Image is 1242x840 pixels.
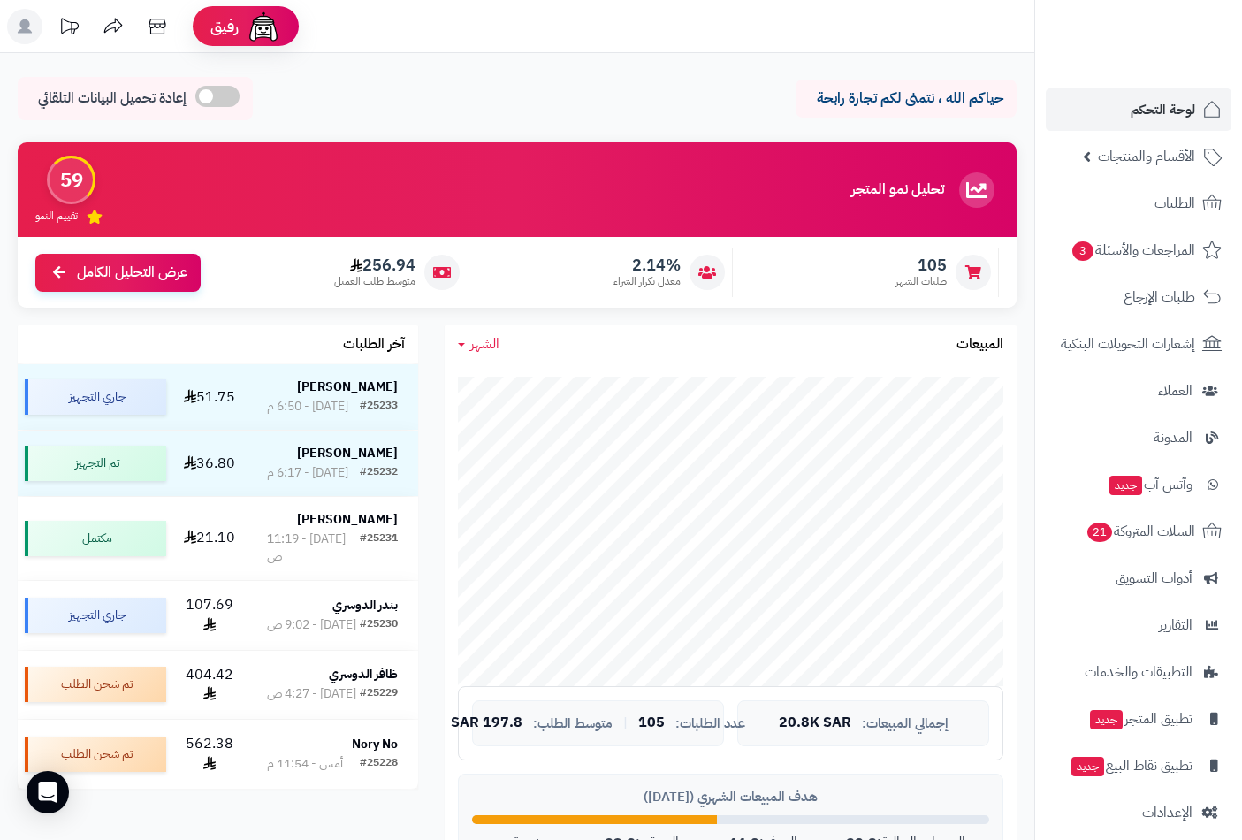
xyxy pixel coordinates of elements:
[267,531,361,566] div: [DATE] - 11:19 ص
[297,378,398,396] strong: [PERSON_NAME]
[332,596,398,615] strong: بندر الدوسري
[470,333,499,355] span: الشهر
[360,464,398,482] div: #25232
[1046,698,1231,740] a: تطبيق المتجرجديد
[458,334,499,355] a: الشهر
[267,464,348,482] div: [DATE] - 6:17 م
[1142,800,1192,825] span: الإعدادات
[1108,472,1192,497] span: وآتس آب
[1154,425,1192,450] span: المدونة
[25,667,166,702] div: تم شحن الطلب
[246,9,281,44] img: ai-face.png
[1046,604,1231,646] a: التقارير
[173,720,247,789] td: 562.38
[1046,88,1231,131] a: لوحة التحكم
[1071,238,1195,263] span: المراجعات والأسئلة
[779,715,851,731] span: 20.8K SAR
[1088,706,1192,731] span: تطبيق المتجر
[173,651,247,720] td: 404.42
[1086,519,1195,544] span: السلات المتروكة
[1154,191,1195,216] span: الطلبات
[1046,182,1231,225] a: الطلبات
[1046,229,1231,271] a: المراجعات والأسئلة3
[1046,416,1231,459] a: المدونة
[1046,557,1231,599] a: أدوات التسويق
[1061,332,1195,356] span: إشعارات التحويلات البنكية
[1070,753,1192,778] span: تطبيق نقاط البيع
[956,337,1003,353] h3: المبيعات
[343,337,405,353] h3: آخر الطلبات
[1046,651,1231,693] a: التطبيقات والخدمات
[1046,276,1231,318] a: طلبات الإرجاع
[210,16,239,37] span: رفيق
[809,88,1003,109] p: حياكم الله ، نتمنى لكم تجارة رابحة
[297,444,398,462] strong: [PERSON_NAME]
[1046,463,1231,506] a: وآتس آبجديد
[862,716,949,731] span: إجمالي المبيعات:
[1072,241,1093,261] span: 3
[675,716,745,731] span: عدد الطلبات:
[1046,791,1231,834] a: الإعدادات
[77,263,187,283] span: عرض التحليل الكامل
[360,531,398,566] div: #25231
[27,771,69,813] div: Open Intercom Messenger
[472,788,989,806] div: هدف المبيعات الشهري ([DATE])
[533,716,613,731] span: متوسط الطلب:
[173,364,247,430] td: 51.75
[1046,323,1231,365] a: إشعارات التحويلات البنكية
[638,715,665,731] span: 105
[1046,510,1231,553] a: السلات المتروكة21
[1098,144,1195,169] span: الأقسام والمنتجات
[173,497,247,580] td: 21.10
[35,254,201,292] a: عرض التحليل الكامل
[1131,97,1195,122] span: لوحة التحكم
[47,9,91,49] a: تحديثات المنصة
[334,256,415,275] span: 256.94
[1109,476,1142,495] span: جديد
[334,274,415,289] span: متوسط طلب العميل
[1087,523,1112,542] span: 21
[352,735,398,753] strong: Nory No
[360,755,398,773] div: #25228
[38,88,187,109] span: إعادة تحميل البيانات التلقائي
[25,521,166,556] div: مكتمل
[25,379,166,415] div: جاري التجهيز
[1071,757,1104,776] span: جديد
[360,398,398,416] div: #25233
[851,182,944,198] h3: تحليل نمو المتجر
[1158,378,1192,403] span: العملاء
[25,737,166,772] div: تم شحن الطلب
[1046,745,1231,787] a: تطبيق نقاط البيعجديد
[25,446,166,481] div: تم التجهيز
[613,256,681,275] span: 2.14%
[1085,660,1192,684] span: التطبيقات والخدمات
[267,616,356,634] div: [DATE] - 9:02 ص
[25,598,166,633] div: جاري التجهيز
[1090,710,1123,729] span: جديد
[451,715,522,731] span: 197.8 SAR
[267,685,356,703] div: [DATE] - 4:27 ص
[1116,566,1192,591] span: أدوات التسويق
[173,431,247,496] td: 36.80
[1046,370,1231,412] a: العملاء
[360,685,398,703] div: #25229
[329,665,398,683] strong: ظافر الدوسري
[613,274,681,289] span: معدل تكرار الشراء
[267,755,343,773] div: أمس - 11:54 م
[173,581,247,650] td: 107.69
[297,510,398,529] strong: [PERSON_NAME]
[895,256,947,275] span: 105
[1124,285,1195,309] span: طلبات الإرجاع
[35,209,78,224] span: تقييم النمو
[895,274,947,289] span: طلبات الشهر
[623,716,628,729] span: |
[267,398,348,416] div: [DATE] - 6:50 م
[1159,613,1192,638] span: التقارير
[360,616,398,634] div: #25230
